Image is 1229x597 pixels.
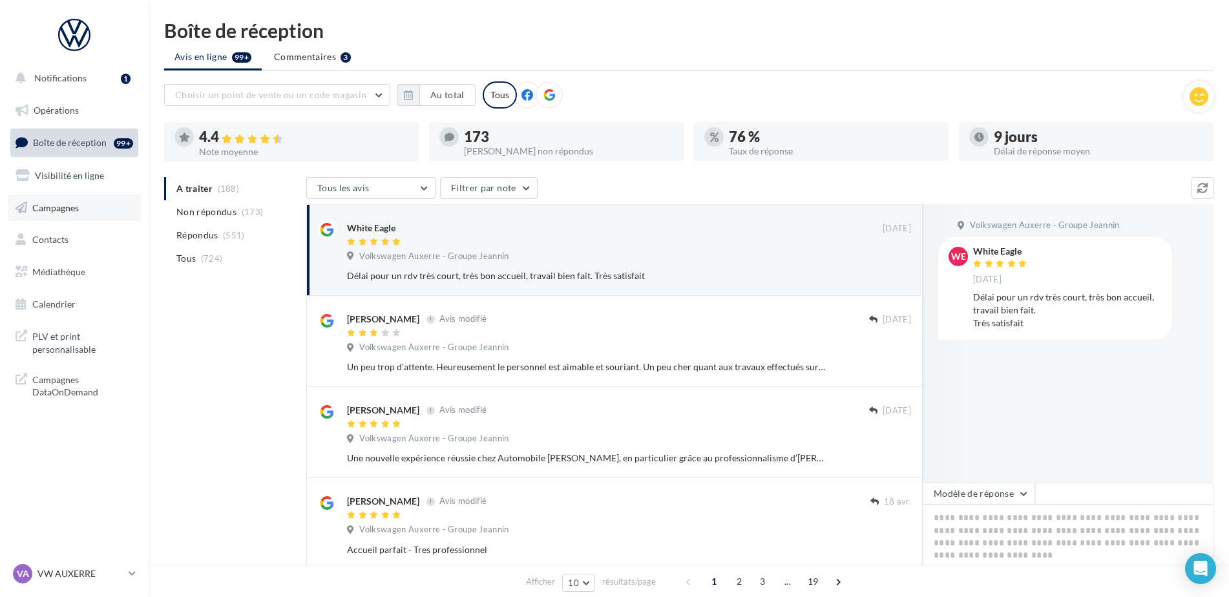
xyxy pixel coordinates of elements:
[8,162,141,189] a: Visibilité en ligne
[347,495,419,508] div: [PERSON_NAME]
[17,567,29,580] span: VA
[176,205,236,218] span: Non répondus
[8,366,141,404] a: Campagnes DataOnDemand
[176,252,196,265] span: Tous
[419,84,476,106] button: Au total
[347,452,827,465] div: Une nouvelle expérience réussie chez Automobile [PERSON_NAME], en particulier grâce au profession...
[884,496,911,508] span: 18 avr.
[32,328,133,355] span: PLV et print personnalisable
[803,571,824,592] span: 19
[32,298,76,309] span: Calendrier
[306,177,436,199] button: Tous les avis
[8,97,141,124] a: Opérations
[164,21,1213,40] div: Boîte de réception
[175,89,366,100] span: Choisir un point de vente ou un code magasin
[464,130,673,144] div: 173
[973,274,1002,286] span: [DATE]
[440,177,538,199] button: Filtrer par note
[8,194,141,222] a: Campagnes
[35,170,104,181] span: Visibilité en ligne
[32,266,85,277] span: Médiathèque
[359,433,509,445] span: Volkswagen Auxerre - Groupe Jeannin
[34,105,79,116] span: Opérations
[8,226,141,253] a: Contacts
[397,84,476,106] button: Au total
[121,74,131,84] div: 1
[526,576,555,588] span: Afficher
[34,72,87,83] span: Notifications
[439,405,487,415] span: Avis modifié
[973,291,1162,330] div: Délai pour un rdv très court, très bon accueil, travail bien fait. Très satisfait
[164,84,390,106] button: Choisir un point de vente ou un code magasin
[347,361,827,373] div: Un peu trop d'attente. Heureusement le personnel est aimable et souriant. Un peu cher quant aux t...
[201,253,223,264] span: (724)
[359,524,509,536] span: Volkswagen Auxerre - Groupe Jeannin
[347,404,419,417] div: [PERSON_NAME]
[8,291,141,318] a: Calendrier
[8,129,141,156] a: Boîte de réception99+
[341,52,350,63] div: 3
[114,138,133,149] div: 99+
[274,50,336,63] span: Commentaires
[242,207,264,217] span: (173)
[439,314,487,324] span: Avis modifié
[347,222,395,235] div: White Eagle
[347,313,419,326] div: [PERSON_NAME]
[199,130,408,145] div: 4.4
[729,147,938,156] div: Taux de réponse
[970,220,1119,231] span: Volkswagen Auxerre - Groupe Jeannin
[883,314,911,326] span: [DATE]
[568,578,579,588] span: 10
[883,405,911,417] span: [DATE]
[317,182,370,193] span: Tous les avis
[33,137,107,148] span: Boîte de réception
[439,496,487,507] span: Avis modifié
[8,322,141,361] a: PLV et print personnalisable
[8,258,141,286] a: Médiathèque
[883,223,911,235] span: [DATE]
[994,147,1203,156] div: Délai de réponse moyen
[32,234,68,245] span: Contacts
[10,561,138,586] a: VA VW AUXERRE
[1185,553,1216,584] div: Open Intercom Messenger
[37,567,123,580] p: VW AUXERRE
[32,371,133,399] span: Campagnes DataOnDemand
[704,571,724,592] span: 1
[729,571,750,592] span: 2
[777,571,798,592] span: ...
[347,543,827,556] div: Accueil parfait - Tres professionnel
[176,229,218,242] span: Répondus
[951,250,966,263] span: WE
[464,147,673,156] div: [PERSON_NAME] non répondus
[199,147,408,156] div: Note moyenne
[602,576,656,588] span: résultats/page
[483,81,517,109] div: Tous
[347,269,827,282] div: Délai pour un rdv très court, très bon accueil, travail bien fait. Très satisfait
[223,230,245,240] span: (551)
[752,571,773,592] span: 3
[8,65,136,92] button: Notifications 1
[973,247,1030,256] div: White Eagle
[359,342,509,353] span: Volkswagen Auxerre - Groupe Jeannin
[923,483,1035,505] button: Modèle de réponse
[32,202,79,213] span: Campagnes
[729,130,938,144] div: 76 %
[994,130,1203,144] div: 9 jours
[359,251,509,262] span: Volkswagen Auxerre - Groupe Jeannin
[562,574,595,592] button: 10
